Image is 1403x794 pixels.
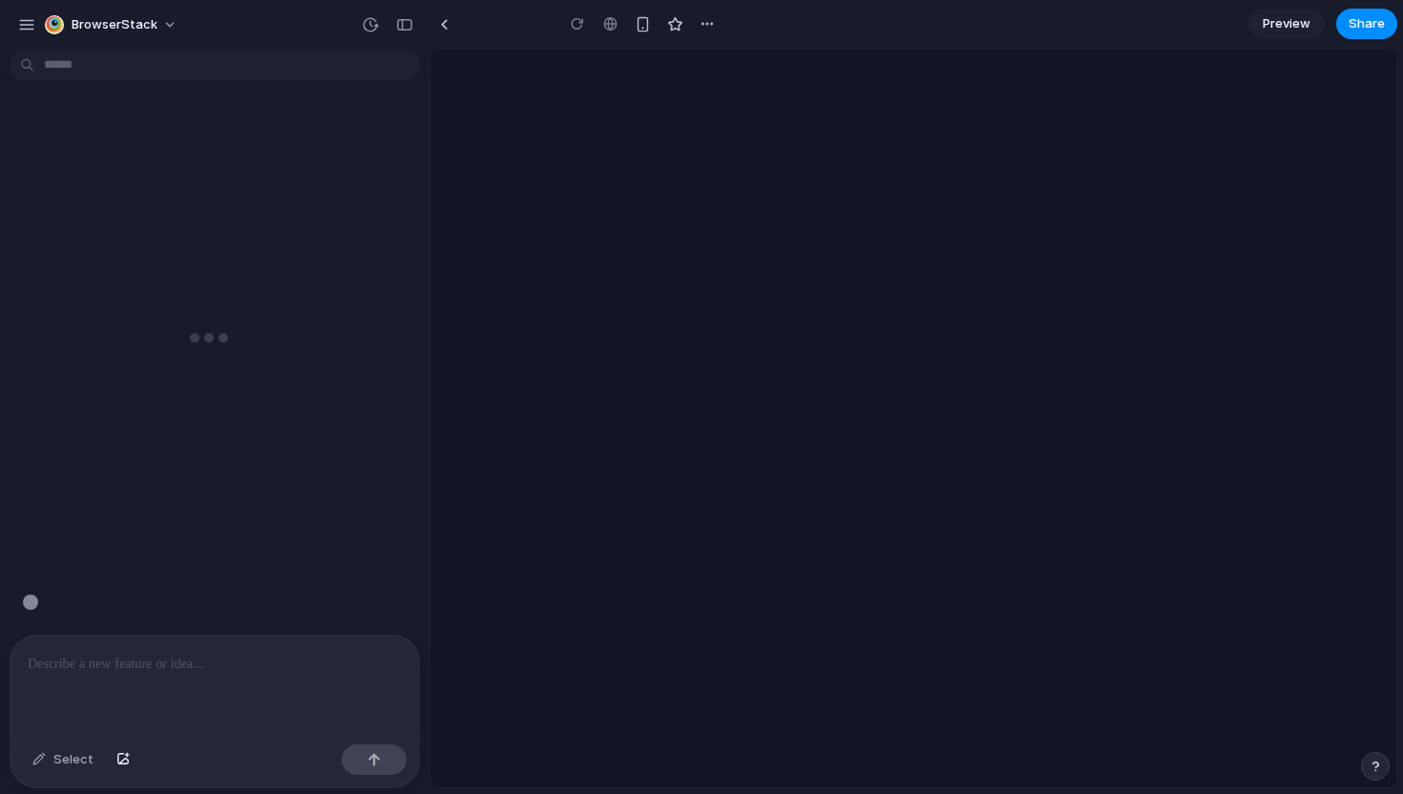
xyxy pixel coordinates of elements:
span: Preview [1263,14,1310,33]
span: Share [1349,14,1385,33]
a: Preview [1248,9,1325,39]
button: Share [1336,9,1397,39]
button: BrowserStack [37,10,187,40]
span: BrowserStack [72,15,157,34]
